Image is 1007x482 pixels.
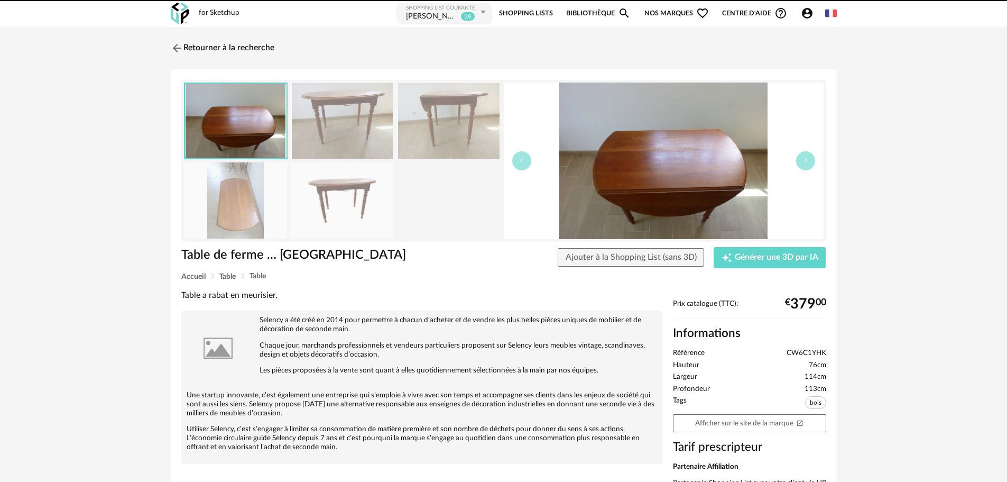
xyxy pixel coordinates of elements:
[181,247,444,263] h1: Table de ferme … [GEOGRAPHIC_DATA]
[406,12,458,22] div: FRETIER MELANIE
[809,361,826,370] span: 76cm
[185,84,287,158] img: table-de-ferme-a-rabat_original.png
[796,419,803,426] span: Open In New icon
[181,272,826,280] div: Breadcrumb
[219,273,236,280] span: Table
[805,396,826,409] span: bois
[187,366,657,375] p: Les pièces proposées à la vente sont quant à elles quotidiennement sélectionnées à la main par no...
[722,252,732,263] span: Creation icon
[181,290,662,301] div: Table a rabat en meurisier.
[673,299,826,319] div: Prix catalogue (TTC):
[460,12,475,21] sup: 39
[504,83,824,239] img: table-de-ferme-a-rabat_original.png
[673,396,687,412] span: Tags
[566,2,631,25] a: BibliothèqueMagnify icon
[801,7,818,20] span: Account Circle icon
[171,3,189,24] img: OXP
[644,2,709,25] span: Nos marques
[181,273,206,280] span: Accueil
[171,37,274,60] a: Retourner à la recherche
[673,463,738,470] b: Partenaire Affiliation
[187,316,250,379] img: brand logo
[673,414,826,433] a: Afficher sur le site de la marqueOpen In New icon
[291,83,393,159] img: table-de-ferme-a-rabat_original.png
[406,5,478,12] div: Shopping List courante
[199,8,239,18] div: for Sketchup
[187,391,657,418] p: Une startup innovante, c’est également une entreprise qui s’emploie à vivre avec son temps et acc...
[398,83,500,159] img: table-de-ferme-a-rabat_original.png
[184,162,287,238] img: table-de-ferme-a-rabat_original.png
[673,326,826,341] h2: Informations
[774,7,787,20] span: Help Circle Outline icon
[187,425,657,452] p: Utiliser Selency, c’est s’engager à limiter sa consommation de matière première et son nombre de ...
[673,361,699,370] span: Hauteur
[735,253,818,262] span: Générer une 3D par IA
[790,300,816,308] span: 379
[187,316,657,334] p: Selency a été créé en 2014 pour permettre à chacun d’acheter et de vendre les plus belles pièces ...
[805,385,826,394] span: 113cm
[805,372,826,382] span: 114cm
[673,385,710,394] span: Profondeur
[187,341,657,359] p: Chaque jour, marchands professionnels et vendeurs particuliers proposent sur Selency leurs meuble...
[696,7,709,20] span: Heart Outline icon
[250,272,266,280] span: Table
[558,248,705,267] button: Ajouter à la Shopping List (sans 3D)
[785,300,826,308] div: € 00
[722,7,787,20] span: Centre d'aideHelp Circle Outline icon
[787,349,826,358] span: CW6C1YHK
[171,42,183,54] img: svg+xml;base64,PHN2ZyB3aWR0aD0iMjQiIGhlaWdodD0iMjQiIHZpZXdCb3g9IjAgMCAyNCAyNCIgZmlsbD0ibm9uZSIgeG...
[825,7,837,19] img: fr
[291,162,393,238] img: table-de-ferme-a-rabat_original.png
[714,247,826,268] button: Creation icon Générer une 3D par IA
[673,349,705,358] span: Référence
[673,440,826,455] h3: Tarif prescripteur
[618,7,631,20] span: Magnify icon
[566,253,697,261] span: Ajouter à la Shopping List (sans 3D)
[499,2,553,25] a: Shopping Lists
[801,7,814,20] span: Account Circle icon
[673,372,697,382] span: Largeur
